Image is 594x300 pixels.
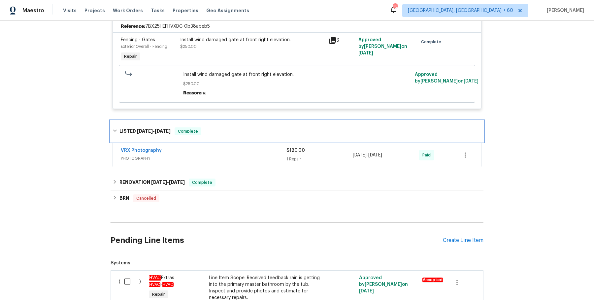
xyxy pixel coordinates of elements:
div: Install wind damaged gate at front right elevation. [180,37,325,43]
span: [DATE] [368,153,382,157]
span: [DATE] [358,51,373,55]
h6: RENOVATION [119,179,185,186]
span: - [353,152,382,158]
span: Projects [84,7,105,14]
span: Paid [422,152,433,158]
span: Complete [175,128,201,135]
div: RENOVATION [DATE]-[DATE]Complete [111,175,483,190]
span: Repair [121,53,140,60]
em: Accepted [422,278,443,282]
span: [DATE] [464,79,478,83]
span: $250.00 [183,81,411,87]
div: 753 [393,4,397,11]
em: HVAC [149,282,160,287]
div: LISTED [DATE]-[DATE]Complete [111,121,483,142]
div: Create Line Item [443,237,483,244]
a: VRX Photography [121,148,162,153]
span: $250.00 [180,45,197,49]
span: Exterior Overall - Fencing [121,45,167,49]
span: Approved by [PERSON_NAME] on [358,38,407,55]
span: - [151,180,185,184]
span: Approved by [PERSON_NAME] on [359,276,408,293]
span: [DATE] [353,153,367,157]
span: Visits [63,7,77,14]
span: Reason: [183,91,201,95]
span: [DATE] [151,180,167,184]
span: Maestro [22,7,44,14]
div: 7BX25HEFHVXDC-0b38abeb5 [113,20,481,32]
div: BRN Cancelled [111,190,483,206]
span: Cancelled [134,195,159,202]
span: [DATE] [169,180,185,184]
span: [DATE] [155,129,171,133]
span: Properties [173,7,198,14]
span: [GEOGRAPHIC_DATA], [GEOGRAPHIC_DATA] + 60 [408,7,513,14]
span: Complete [189,179,215,186]
em: HVAC [162,282,174,287]
h6: BRN [119,194,129,202]
span: Approved by [PERSON_NAME] on [415,72,478,83]
span: - [149,283,174,286]
span: Systems [111,260,483,266]
span: Complete [421,39,444,45]
span: [DATE] [137,129,153,133]
span: Repair [149,291,168,298]
span: [PERSON_NAME] [544,7,584,14]
span: $120.00 [286,148,305,153]
b: Reference: [121,23,145,30]
em: HVAC [149,275,161,281]
span: Work Orders [113,7,143,14]
span: Geo Assignments [206,7,249,14]
span: Extras [149,275,174,281]
span: Tasks [151,8,165,13]
h2: Pending Line Items [111,225,443,256]
span: na [201,91,207,95]
span: Fencing - Gates [121,38,155,42]
span: Install wind damaged gate at front right elevation. [183,71,411,78]
span: - [137,129,171,133]
span: PHOTOGRAPHY [121,155,286,162]
div: 1 Repair [286,156,353,162]
h6: LISTED [119,127,171,135]
div: 2 [329,37,354,45]
span: [DATE] [359,289,374,293]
